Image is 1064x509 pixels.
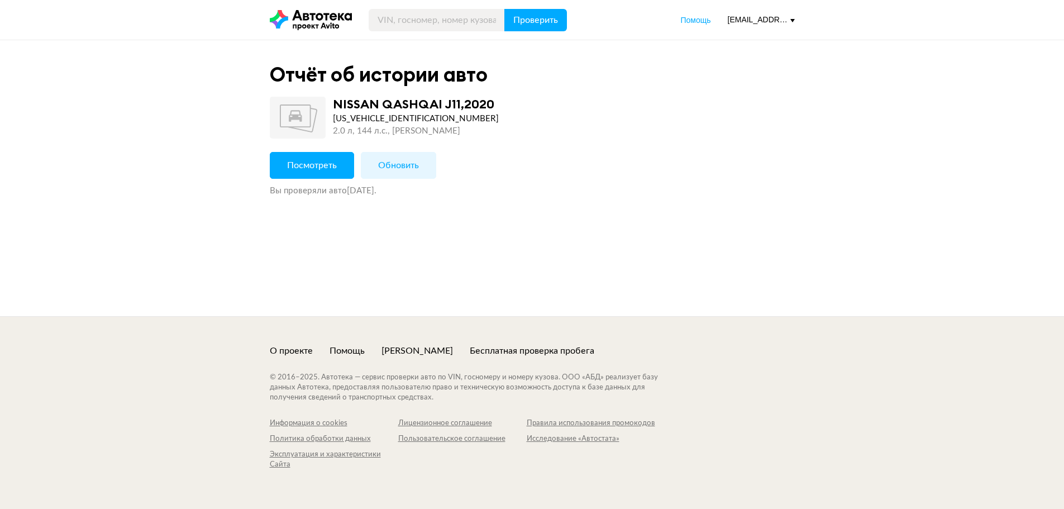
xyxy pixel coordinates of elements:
a: Помощь [680,15,710,26]
div: [US_VEHICLE_IDENTIFICATION_NUMBER] [333,113,499,125]
input: VIN, госномер, номер кузова [369,9,505,31]
div: © 2016– 2025 . Автотека — сервис проверки авто по VIN, госномеру и номеру кузова. ООО «АБД» реали... [270,373,680,403]
button: Обновить [361,152,436,179]
a: Информация о cookies [270,418,398,429]
span: Обновить [378,161,419,170]
a: Исследование «Автостата» [527,434,655,444]
a: Лицензионное соглашение [398,418,527,429]
div: Вы проверяли авто [DATE] . [270,185,795,197]
span: Проверить [513,16,558,25]
div: [EMAIL_ADDRESS][DOMAIN_NAME] [728,15,795,25]
span: Посмотреть [287,161,337,170]
a: Помощь [330,345,365,357]
a: Пользовательское соглашение [398,434,527,444]
div: Отчёт об истории авто [270,63,488,87]
a: Правила использования промокодов [527,418,655,429]
button: Посмотреть [270,152,354,179]
a: Политика обработки данных [270,434,398,444]
a: О проекте [270,345,313,357]
a: [PERSON_NAME] [381,345,453,357]
a: Эксплуатация и характеристики Сайта [270,450,398,470]
div: 2.0 л, 144 л.c., [PERSON_NAME] [333,125,499,137]
span: Помощь [680,16,710,25]
button: Проверить [504,9,567,31]
div: NISSAN QASHQAI J11 , 2020 [333,97,494,111]
a: Бесплатная проверка пробега [470,345,594,357]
